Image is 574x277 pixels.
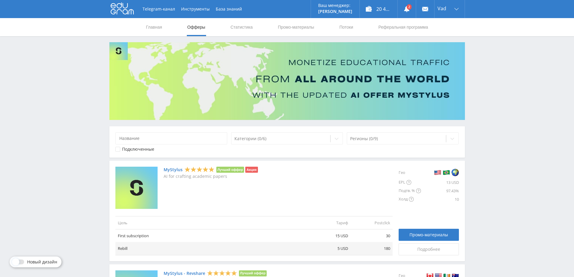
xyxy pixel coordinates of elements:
[230,18,253,36] a: Статистика
[115,167,158,209] img: MyStylus
[245,167,258,173] li: Акция
[339,18,354,36] a: Потоки
[27,260,57,264] span: Новый дизайн
[399,243,459,255] a: Подробнее
[308,216,350,229] td: Тариф
[122,147,154,152] div: Подключенные
[399,167,421,178] div: Гео
[350,242,393,255] td: 180
[308,229,350,242] td: 15 USD
[350,216,393,229] td: Postclick
[409,232,448,237] span: Промо-материалы
[399,178,421,187] div: EPL
[417,247,440,252] span: Подробнее
[438,6,446,11] span: Vad
[277,18,315,36] a: Промо-материалы
[239,270,267,276] li: Лучший оффер
[318,3,352,8] p: Ваш менеджер:
[115,216,308,229] td: Цель
[421,187,459,195] div: 97.43%
[164,167,183,172] a: MyStylus
[421,178,459,187] div: 13 USD
[399,229,459,241] a: Промо-материалы
[216,167,244,173] li: Лучший оффер
[207,270,237,276] div: 5 Stars
[308,242,350,255] td: 5 USD
[184,166,215,173] div: 5 Stars
[164,271,205,276] a: MyStylus - Revshare
[318,9,352,14] p: [PERSON_NAME]
[109,42,465,120] img: Banner
[399,195,421,203] div: Холд
[115,242,308,255] td: Rebill
[146,18,163,36] a: Главная
[399,187,421,195] div: Подтв. %
[350,229,393,242] td: 30
[421,195,459,203] div: 10
[115,229,308,242] td: First subscription
[164,174,258,179] p: AI for crafting academic papers
[115,132,227,144] input: Название
[378,18,429,36] a: Реферальная программа
[187,18,206,36] a: Офферы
